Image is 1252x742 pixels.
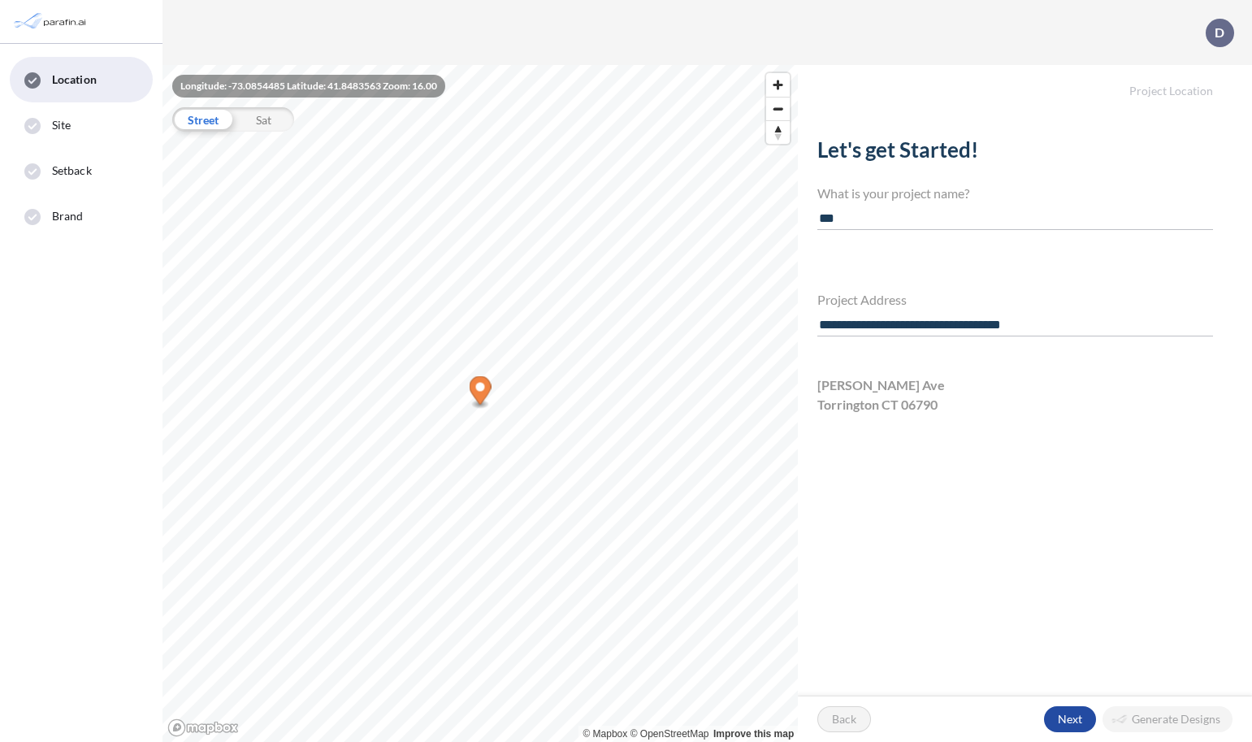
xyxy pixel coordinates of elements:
[817,137,1213,169] h2: Let's get Started!
[817,185,1213,201] h4: What is your project name?
[583,728,627,740] a: Mapbox
[12,7,91,37] img: Parafin
[52,163,92,179] span: Setback
[52,208,84,224] span: Brand
[766,121,790,144] span: Reset bearing to north
[162,65,798,742] canvas: Map
[172,107,233,132] div: Street
[52,117,71,133] span: Site
[52,72,97,88] span: Location
[167,718,239,737] a: Mapbox homepage
[1058,711,1082,727] p: Next
[817,375,945,395] span: [PERSON_NAME] Ave
[1215,25,1224,40] p: D
[766,120,790,144] button: Reset bearing to north
[630,728,709,740] a: OpenStreetMap
[172,75,445,98] div: Longitude: -73.0854485 Latitude: 41.8483563 Zoom: 16.00
[766,97,790,120] button: Zoom out
[233,107,294,132] div: Sat
[798,65,1252,98] h5: Project Location
[766,73,790,97] button: Zoom in
[470,376,492,410] div: Map marker
[713,728,794,740] a: Improve this map
[817,395,938,414] span: Torrington CT 06790
[817,292,1213,307] h4: Project Address
[1044,706,1096,732] button: Next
